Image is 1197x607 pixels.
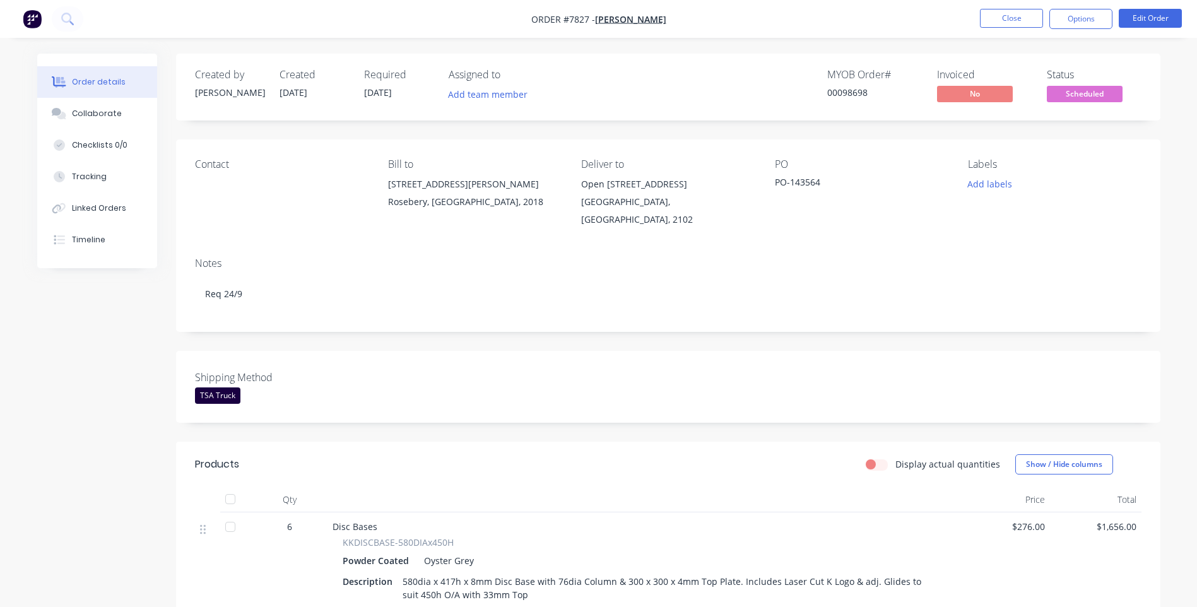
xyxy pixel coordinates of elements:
img: Factory [23,9,42,28]
div: 00098698 [827,86,922,99]
span: KKDISCBASE-580DIAx450H [343,536,454,549]
div: Order details [72,76,126,88]
div: Open [STREET_ADDRESS][GEOGRAPHIC_DATA], [GEOGRAPHIC_DATA], 2102 [581,175,754,228]
div: Assigned to [449,69,575,81]
div: MYOB Order # [827,69,922,81]
div: Notes [195,257,1141,269]
div: Required [364,69,433,81]
button: Add labels [961,175,1019,192]
div: Checklists 0/0 [72,139,127,151]
div: [STREET_ADDRESS][PERSON_NAME] [388,175,561,193]
div: Collaborate [72,108,122,119]
div: Invoiced [937,69,1032,81]
span: Order #7827 - [531,13,595,25]
div: Created by [195,69,264,81]
button: Options [1049,9,1112,29]
span: $1,656.00 [1055,520,1136,533]
button: Scheduled [1047,86,1123,105]
button: Add team member [449,86,534,103]
span: [DATE] [280,86,307,98]
div: Description [343,572,398,591]
div: 580dia x 417h x 8mm Disc Base with 76dia Column & 300 x 300 x 4mm Top Plate. Includes Laser Cut K... [398,572,943,604]
div: Price [958,487,1050,512]
span: Disc Bases [333,521,377,533]
div: Labels [968,158,1141,170]
span: No [937,86,1013,102]
div: [PERSON_NAME] [195,86,264,99]
button: Checklists 0/0 [37,129,157,161]
button: Timeline [37,224,157,256]
div: Total [1050,487,1141,512]
button: Linked Orders [37,192,157,224]
span: $276.00 [964,520,1045,533]
a: [PERSON_NAME] [595,13,666,25]
div: Created [280,69,349,81]
div: [STREET_ADDRESS][PERSON_NAME]Rosebery, [GEOGRAPHIC_DATA], 2018 [388,175,561,216]
div: Linked Orders [72,203,126,214]
button: Show / Hide columns [1015,454,1113,474]
div: Oyster Grey [419,551,474,570]
button: Edit Order [1119,9,1182,28]
div: PO [775,158,948,170]
div: Deliver to [581,158,754,170]
div: TSA Truck [195,387,240,404]
span: [DATE] [364,86,392,98]
div: Open [STREET_ADDRESS] [581,175,754,193]
div: PO-143564 [775,175,933,193]
div: Timeline [72,234,105,245]
div: Products [195,457,239,472]
div: Rosebery, [GEOGRAPHIC_DATA], 2018 [388,193,561,211]
div: Qty [252,487,327,512]
div: [GEOGRAPHIC_DATA], [GEOGRAPHIC_DATA], 2102 [581,193,754,228]
span: 6 [287,520,292,533]
span: Scheduled [1047,86,1123,102]
button: Order details [37,66,157,98]
button: Add team member [441,86,534,103]
label: Shipping Method [195,370,353,385]
div: Contact [195,158,368,170]
button: Tracking [37,161,157,192]
button: Close [980,9,1043,28]
div: Status [1047,69,1141,81]
div: Tracking [72,171,107,182]
div: Req 24/9 [195,274,1141,313]
div: Bill to [388,158,561,170]
button: Collaborate [37,98,157,129]
label: Display actual quantities [895,457,1000,471]
div: Powder Coated [343,551,414,570]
